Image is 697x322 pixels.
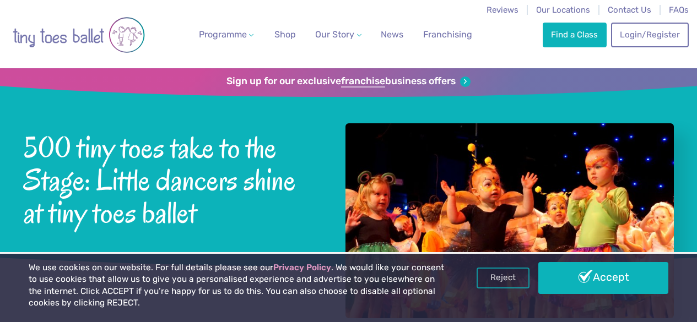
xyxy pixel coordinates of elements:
span: Franchising [423,29,472,40]
span: News [381,29,403,40]
a: Privacy Policy [273,263,331,272]
a: News [376,24,408,46]
a: Accept [538,262,668,294]
a: FAQs [669,5,689,15]
a: Reviews [487,5,518,15]
span: 500 tiny toes take to the Stage: Little dancers shine at tiny toes ballet [24,128,316,228]
a: Programme [194,24,258,46]
a: Contact Us [608,5,651,15]
a: Our Locations [536,5,590,15]
strong: franchise [341,75,385,88]
a: Reject [477,268,529,288]
p: We use cookies on our website. For full details please see our . We would like your consent to us... [29,262,445,309]
a: Shop [270,24,300,46]
span: Our Story [315,29,354,40]
span: Shop [274,29,296,40]
a: Sign up for our exclusivefranchisebusiness offers [226,75,471,88]
img: tiny toes ballet [13,7,145,63]
span: Programme [199,29,247,40]
a: Login/Register [611,23,688,47]
a: Our Story [311,24,366,46]
a: Franchising [419,24,477,46]
a: Find a Class [543,23,607,47]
